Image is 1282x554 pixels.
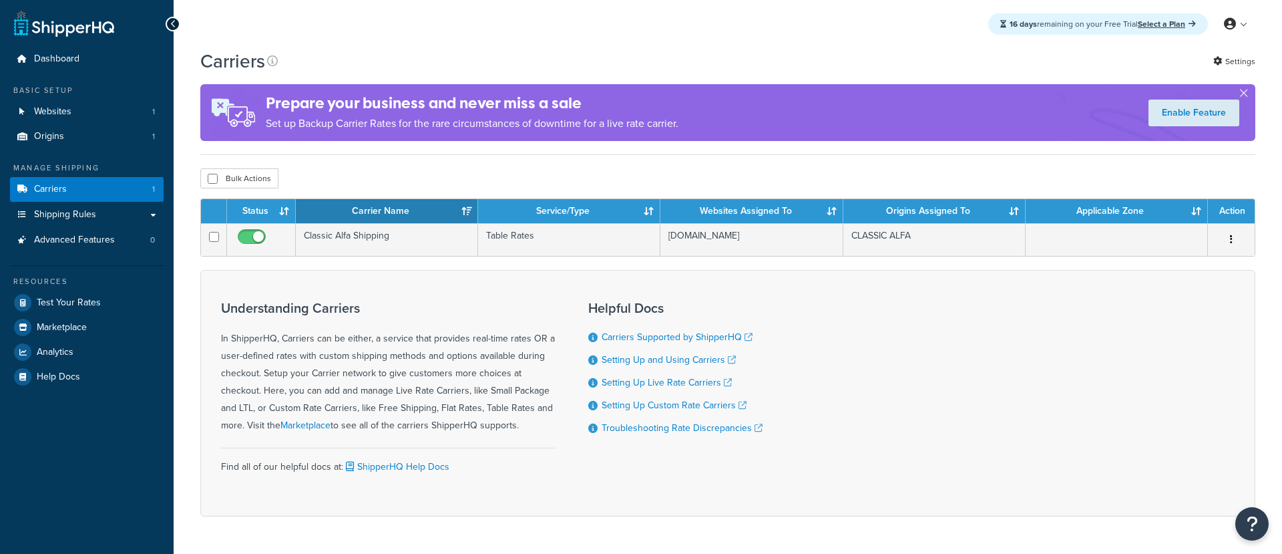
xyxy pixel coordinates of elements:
[602,376,732,390] a: Setting Up Live Rate Carriers
[1235,507,1269,541] button: Open Resource Center
[10,228,164,253] li: Advanced Features
[221,301,555,315] h3: Understanding Carriers
[588,301,763,315] h3: Helpful Docs
[10,100,164,124] li: Websites
[660,223,843,256] td: [DOMAIN_NAME]
[37,297,101,309] span: Test Your Rates
[150,235,155,246] span: 0
[1138,18,1196,30] a: Select a Plan
[602,421,763,435] a: Troubleshooting Rate Discrepancies
[10,124,164,149] a: Origins 1
[10,177,164,202] li: Carriers
[221,301,555,434] div: In ShipperHQ, Carriers can be either, a service that provides real-time rates OR a user-defined r...
[34,184,67,195] span: Carriers
[1010,18,1037,30] strong: 16 days
[296,199,478,223] th: Carrier Name: activate to sort column ascending
[10,100,164,124] a: Websites 1
[602,398,746,412] a: Setting Up Custom Rate Carriers
[478,223,660,256] td: Table Rates
[37,372,80,383] span: Help Docs
[152,184,155,195] span: 1
[200,168,278,188] button: Bulk Actions
[843,199,1026,223] th: Origins Assigned To: activate to sort column ascending
[343,460,449,474] a: ShipperHQ Help Docs
[10,124,164,149] li: Origins
[221,448,555,476] div: Find all of our helpful docs at:
[37,322,87,333] span: Marketplace
[266,114,678,133] p: Set up Backup Carrier Rates for the rare circumstances of downtime for a live rate carrier.
[280,418,331,432] a: Marketplace
[602,330,753,344] a: Carriers Supported by ShipperHQ
[10,340,164,364] a: Analytics
[10,162,164,174] div: Manage Shipping
[10,202,164,227] a: Shipping Rules
[34,131,64,142] span: Origins
[200,84,266,141] img: ad-rules-rateshop-fe6ec290ccb7230408bd80ed9643f0289d75e0ffd9eb532fc0e269fcd187b520.png
[34,235,115,246] span: Advanced Features
[1026,199,1208,223] th: Applicable Zone: activate to sort column ascending
[227,199,296,223] th: Status: activate to sort column ascending
[10,291,164,315] a: Test Your Rates
[37,347,73,358] span: Analytics
[10,365,164,389] a: Help Docs
[152,131,155,142] span: 1
[10,85,164,96] div: Basic Setup
[10,228,164,253] a: Advanced Features 0
[34,209,96,221] span: Shipping Rules
[988,13,1208,35] div: remaining on your Free Trial
[10,177,164,202] a: Carriers 1
[10,315,164,339] a: Marketplace
[34,106,71,118] span: Websites
[1213,52,1255,71] a: Settings
[14,10,114,37] a: ShipperHQ Home
[10,276,164,287] div: Resources
[296,223,478,256] td: Classic Alfa Shipping
[660,199,843,223] th: Websites Assigned To: activate to sort column ascending
[200,48,265,74] h1: Carriers
[1208,199,1255,223] th: Action
[152,106,155,118] span: 1
[1148,100,1239,126] a: Enable Feature
[478,199,660,223] th: Service/Type: activate to sort column ascending
[266,92,678,114] h4: Prepare your business and never miss a sale
[34,53,79,65] span: Dashboard
[10,47,164,72] a: Dashboard
[602,353,736,367] a: Setting Up and Using Carriers
[843,223,1026,256] td: CLASSIC ALFA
